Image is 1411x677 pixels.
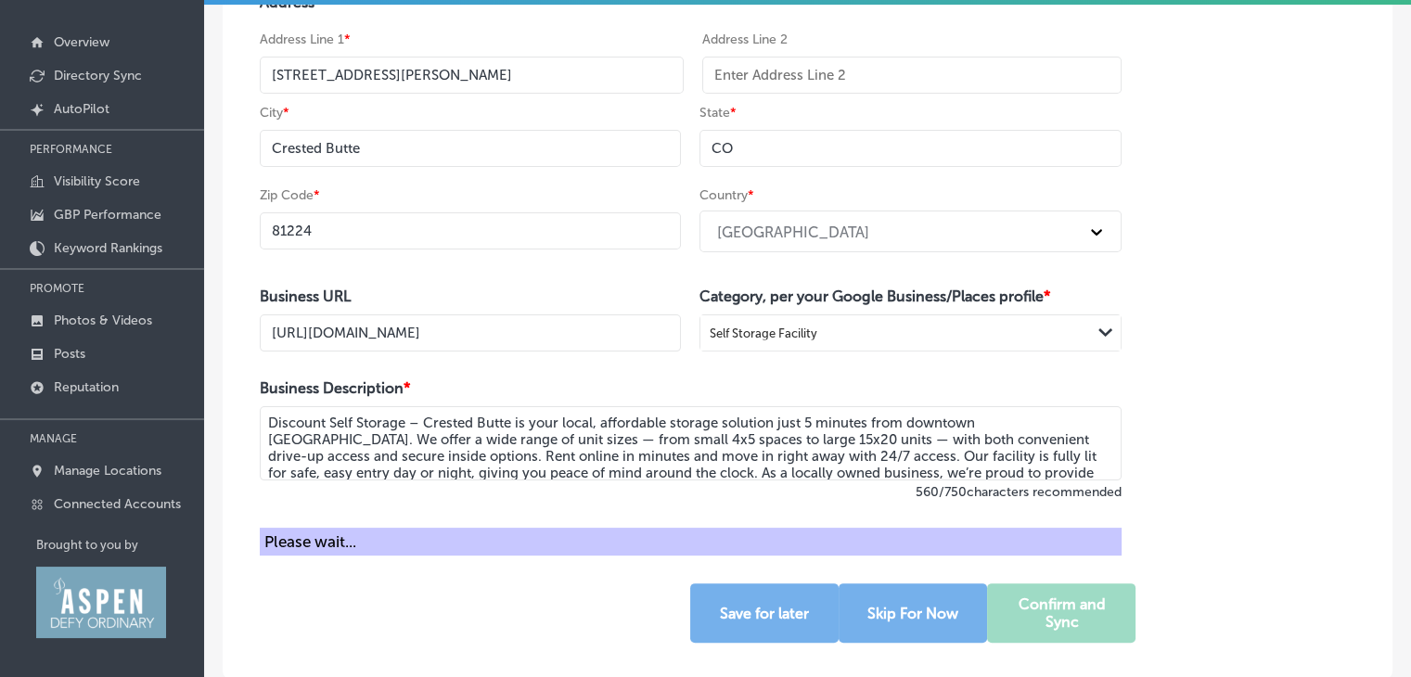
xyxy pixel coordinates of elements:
label: State [699,105,737,121]
input: Enter Address Line 1 [260,57,684,94]
label: Zip Code [260,187,320,203]
p: Overview [54,34,109,50]
button: Confirm and Sync [987,583,1135,643]
p: Keyword Rankings [54,240,162,256]
img: Aspen [36,567,166,638]
p: Directory Sync [54,68,142,83]
input: Enter City [260,130,681,167]
input: NY [699,130,1121,167]
div: Self Storage Facility [710,326,817,340]
label: City [260,105,289,121]
label: Address Line 2 [702,32,788,47]
label: 560 / 750 characters recommended [260,484,1122,500]
p: Visibility Score [54,173,140,189]
p: GBP Performance [54,207,161,223]
p: Photos & Videos [54,313,152,328]
p: AutoPilot [54,101,109,117]
h4: Business URL [260,287,681,305]
button: Save for later [690,583,839,643]
input: Enter Business URL [260,314,681,351]
label: Address Line 1 [260,32,351,47]
h4: Business Description [260,379,1122,397]
input: Enter Zip Code [260,212,681,249]
button: Skip For Now [839,583,987,643]
p: Manage Locations [54,463,161,479]
div: [GEOGRAPHIC_DATA] [717,223,869,240]
div: Please wait... [260,528,1122,556]
p: Reputation [54,379,119,395]
label: Country [699,187,754,203]
p: Posts [54,346,85,362]
textarea: Discount Self Storage – Crested Butte is your local, affordable storage solution just 5 minutes f... [260,406,1122,480]
input: Enter Address Line 2 [702,57,1121,94]
p: Connected Accounts [54,496,181,512]
p: Brought to you by [36,538,204,552]
h4: Category, per your Google Business/Places profile [699,287,1121,305]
